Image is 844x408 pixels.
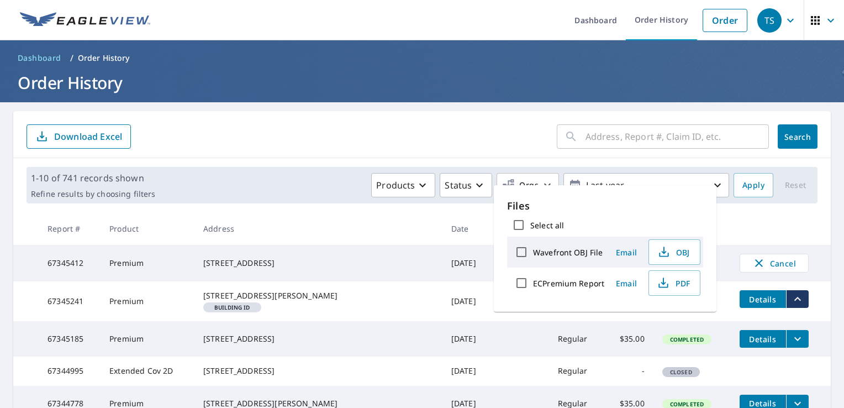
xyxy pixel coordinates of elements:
[742,179,764,192] span: Apply
[39,212,101,245] th: Report #
[203,290,434,301] div: [STREET_ADDRESS][PERSON_NAME]
[442,212,492,245] th: Date
[203,365,434,376] div: [STREET_ADDRESS]
[371,173,435,197] button: Products
[656,276,691,290] span: PDF
[13,49,831,67] nav: breadcrumb
[70,51,73,65] li: /
[54,130,122,143] p: Download Excel
[442,245,492,281] td: [DATE]
[751,257,797,270] span: Cancel
[582,176,711,195] p: Last year
[740,290,786,308] button: detailsBtn-67345241
[549,321,605,357] td: Regular
[663,400,710,408] span: Completed
[101,281,194,321] td: Premium
[740,254,809,273] button: Cancel
[609,275,644,292] button: Email
[39,281,101,321] td: 67345241
[31,189,155,199] p: Refine results by choosing filters
[740,330,786,348] button: detailsBtn-67345185
[39,245,101,281] td: 67345412
[203,258,434,269] div: [STREET_ADDRESS]
[663,336,710,343] span: Completed
[20,12,150,29] img: EV Logo
[13,71,831,94] h1: Order History
[549,357,605,385] td: Regular
[533,247,603,258] label: Wavefront OBJ File
[656,245,691,259] span: OBJ
[604,321,653,357] td: $35.00
[746,294,779,305] span: Details
[101,321,194,357] td: Premium
[101,245,194,281] td: Premium
[203,333,434,344] div: [STREET_ADDRESS]
[442,321,492,357] td: [DATE]
[757,8,782,33] div: TS
[492,212,549,245] th: Claim ID
[786,290,809,308] button: filesDropdownBtn-67345241
[194,212,442,245] th: Address
[604,357,653,385] td: -
[787,132,809,142] span: Search
[78,53,130,64] p: Order History
[31,171,155,185] p: 1-10 of 741 records shown
[613,247,640,258] span: Email
[18,53,61,64] span: Dashboard
[609,244,644,261] button: Email
[778,124,817,149] button: Search
[39,321,101,357] td: 67345185
[663,368,699,376] span: Closed
[507,198,703,213] p: Files
[746,334,779,344] span: Details
[445,179,472,192] p: Status
[703,9,747,32] a: Order
[101,212,194,245] th: Product
[502,179,539,192] span: Orgs
[648,270,700,296] button: PDF
[376,179,415,192] p: Products
[563,173,729,197] button: Last year
[27,124,131,149] button: Download Excel
[442,281,492,321] td: [DATE]
[734,173,773,197] button: Apply
[13,49,66,67] a: Dashboard
[648,239,700,265] button: OBJ
[497,173,559,197] button: Orgs
[613,278,640,289] span: Email
[530,220,564,231] label: Select all
[39,357,101,385] td: 67344995
[533,278,604,289] label: ECPremium Report
[214,305,250,310] em: Building ID
[786,330,809,348] button: filesDropdownBtn-67345185
[101,357,194,385] td: Extended Cov 2D
[440,173,492,197] button: Status
[585,121,769,152] input: Address, Report #, Claim ID, etc.
[442,357,492,385] td: [DATE]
